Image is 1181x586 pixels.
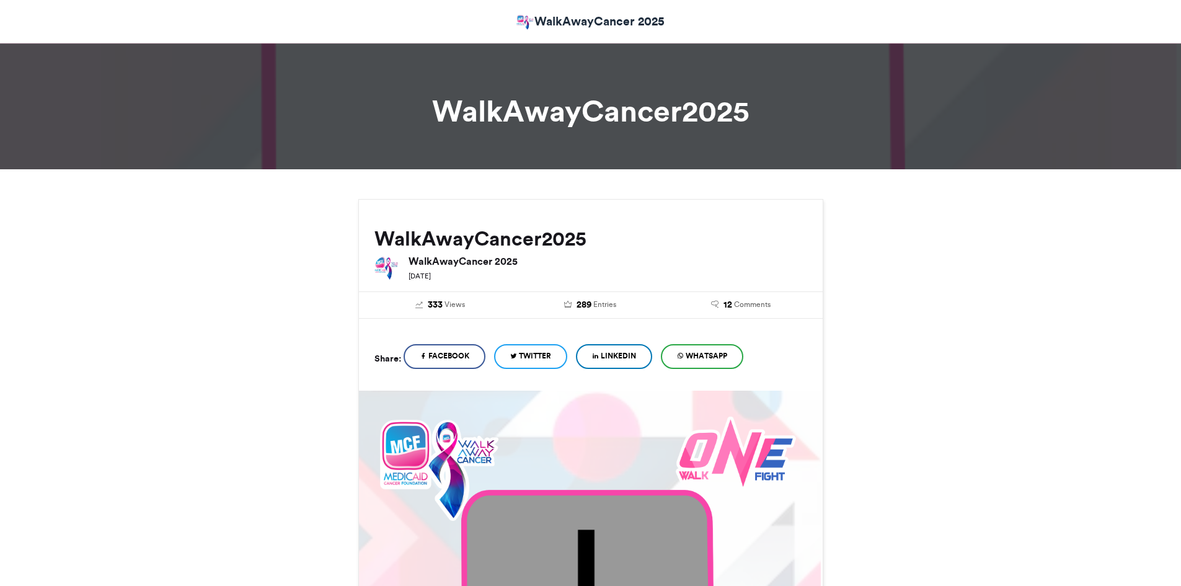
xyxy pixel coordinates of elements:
span: Entries [593,299,616,310]
small: [DATE] [409,272,431,280]
span: WhatsApp [686,350,727,362]
a: WhatsApp [661,344,743,369]
span: Facebook [428,350,469,362]
span: Views [445,299,465,310]
a: LinkedIn [576,344,652,369]
h5: Share: [374,350,401,366]
a: Twitter [494,344,567,369]
a: Facebook [404,344,485,369]
h2: WalkAwayCancer2025 [374,228,807,250]
a: WalkAwayCancer 2025 [516,12,665,30]
img: Adeleye Akapo [516,15,534,30]
span: 289 [577,298,591,312]
span: Comments [734,299,771,310]
span: 333 [428,298,443,312]
span: 12 [723,298,732,312]
a: 333 Views [374,298,506,312]
h6: WalkAwayCancer 2025 [409,256,807,266]
a: 289 Entries [524,298,657,312]
h1: WalkAwayCancer2025 [247,96,935,126]
span: LinkedIn [601,350,636,362]
span: Twitter [519,350,551,362]
a: 12 Comments [675,298,807,312]
img: WalkAwayCancer 2025 [374,256,399,281]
